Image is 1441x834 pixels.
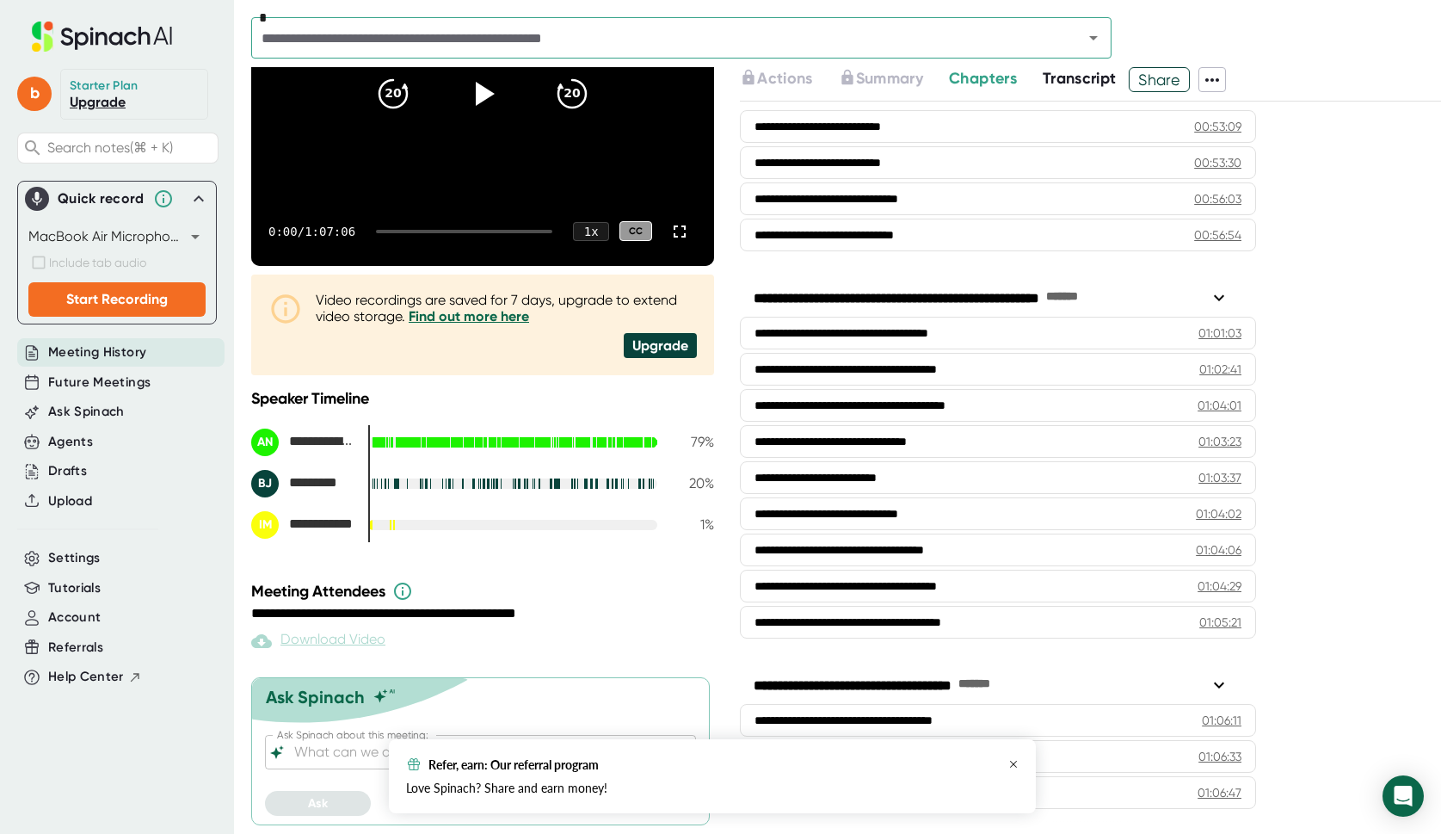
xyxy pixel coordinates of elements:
div: Video recordings are saved for 7 days, upgrade to extend video storage. [316,292,697,324]
span: Help Center [48,667,124,687]
a: Find out more here [409,308,529,324]
div: Upgrade to access [740,67,838,92]
div: Starter Plan [70,78,139,94]
button: Start Recording [28,282,206,317]
span: b [17,77,52,111]
button: Agents [48,432,93,452]
button: Help Center [48,667,142,687]
div: 01:02:41 [1199,361,1241,378]
div: Firefox doesn't currently support tab audio capture. Please use Chrome or Edge for this feature. [28,252,206,273]
div: 01:04:02 [1196,505,1241,522]
button: Transcript [1043,67,1117,90]
button: Meeting History [48,343,146,362]
span: Share [1130,65,1189,95]
button: Actions [740,67,812,90]
div: 0:00 / 1:07:06 [268,225,355,238]
button: Account [48,608,101,627]
span: Start Recording [66,291,168,307]
span: Chapters [949,69,1017,88]
div: 01:03:23 [1198,433,1241,450]
span: Search notes (⌘ + K) [47,139,173,156]
div: MacBook Air Microphone [28,223,206,250]
div: 01:05:21 [1199,614,1241,631]
div: Upgrade to access [839,67,949,92]
div: 1 % [671,516,714,533]
a: Upgrade [70,94,126,110]
div: Quick record [25,182,209,216]
div: Ioney Moodie [251,511,354,539]
button: Open [1081,26,1105,50]
div: 01:04:06 [1196,541,1241,559]
span: Summary [856,69,923,88]
button: Ask Spinach [48,402,125,422]
button: Settings [48,548,101,568]
span: Transcript [1043,69,1117,88]
div: BJ [251,470,279,497]
div: 00:56:54 [1194,226,1241,244]
div: 00:56:03 [1194,190,1241,207]
div: Ask Spinach [266,687,365,707]
button: Chapters [949,67,1017,90]
div: IM [251,511,279,539]
div: 01:06:33 [1198,748,1241,765]
div: 20 % [671,475,714,491]
button: Future Meetings [48,373,151,392]
div: Meeting Attendees [251,581,718,602]
button: Drafts [48,461,87,481]
div: CC [619,221,652,241]
div: Open Intercom Messenger [1382,775,1424,817]
button: Referrals [48,638,103,658]
div: Brandon J [251,470,354,497]
div: AN [251,429,279,456]
button: Share [1129,67,1190,92]
div: 00:53:09 [1194,118,1241,135]
div: 1 x [573,222,609,241]
div: 01:03:37 [1198,469,1241,486]
div: Paid feature [251,631,385,652]
div: Upgrade [624,333,697,358]
div: Angela Nelson [251,429,354,456]
div: 01:04:01 [1198,397,1241,414]
button: Ask [265,791,371,816]
span: Ask [308,796,328,811]
div: Speaker Timeline [251,389,714,408]
div: 79 % [671,434,714,450]
button: Summary [839,67,923,90]
div: 01:06:47 [1198,784,1241,801]
span: Actions [757,69,812,88]
button: Upload [48,491,92,511]
div: 01:06:11 [1202,712,1241,729]
div: 01:01:03 [1198,324,1241,342]
div: 01:04:29 [1198,578,1241,595]
span: Include tab audio [49,256,146,269]
div: 00:53:30 [1194,154,1241,171]
button: Tutorials [48,578,101,598]
input: What can we do to help? [291,740,640,764]
div: Quick record [58,190,145,207]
